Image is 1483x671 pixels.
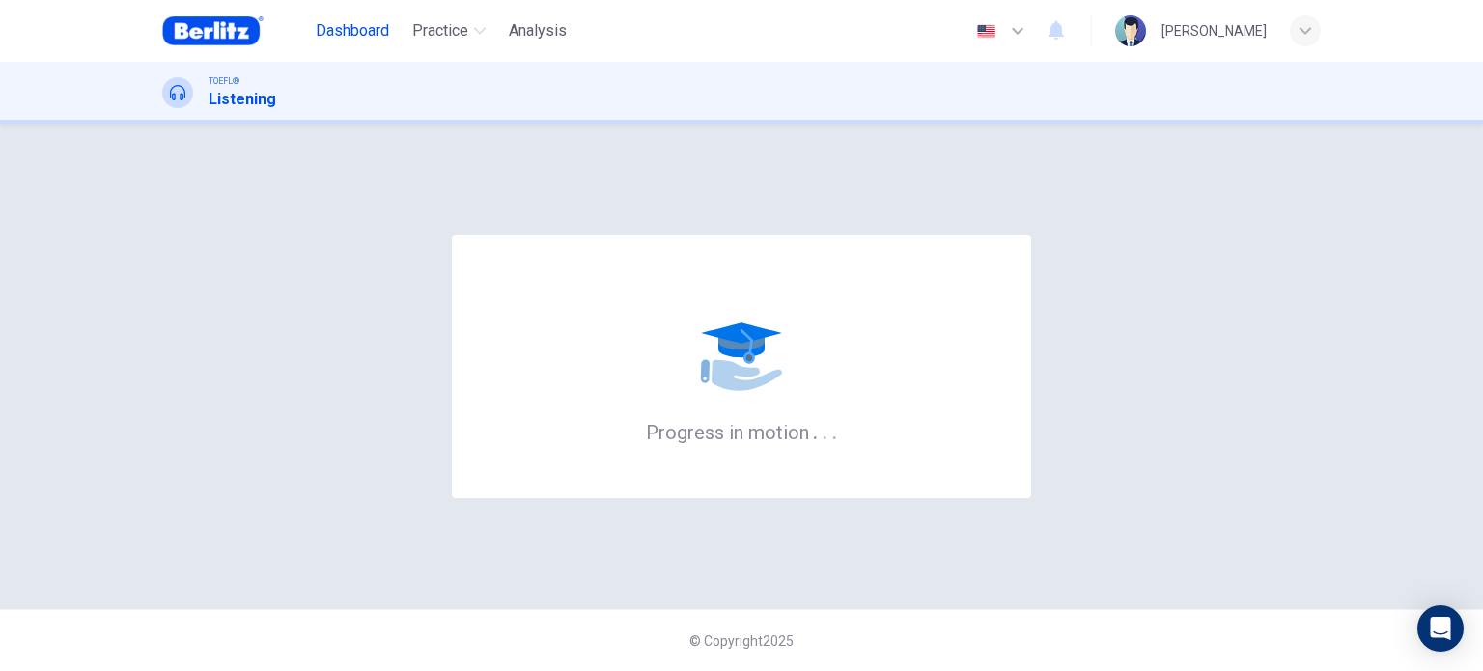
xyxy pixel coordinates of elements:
img: Profile picture [1115,15,1146,46]
img: Berlitz Brasil logo [162,12,264,50]
h1: Listening [209,88,276,111]
div: Open Intercom Messenger [1417,605,1464,652]
span: Dashboard [316,19,389,42]
img: en [974,24,998,39]
h6: . [812,414,819,446]
span: Practice [412,19,468,42]
span: TOEFL® [209,74,239,88]
button: Practice [405,14,493,48]
span: Analysis [509,19,567,42]
h6: Progress in motion [646,419,838,444]
a: Berlitz Brasil logo [162,12,308,50]
button: Analysis [501,14,574,48]
div: [PERSON_NAME] [1161,19,1267,42]
h6: . [831,414,838,446]
h6: . [822,414,828,446]
span: © Copyright 2025 [689,633,794,649]
button: Dashboard [308,14,397,48]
